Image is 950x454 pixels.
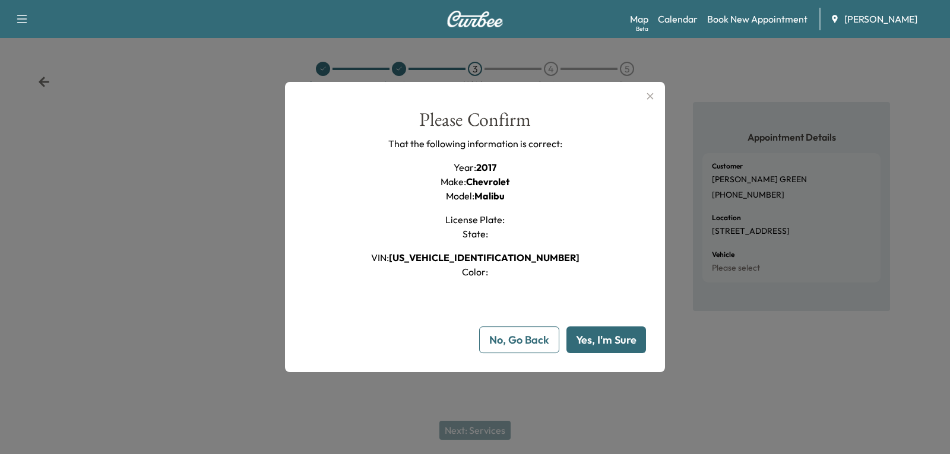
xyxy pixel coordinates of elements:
span: Malibu [474,190,505,202]
a: Book New Appointment [707,12,807,26]
h1: License Plate : [445,212,505,227]
div: Please Confirm [419,110,531,137]
span: Chevrolet [466,176,509,188]
h1: Color : [462,265,488,279]
img: Curbee Logo [446,11,503,27]
button: Yes, I'm Sure [566,326,646,353]
h1: Year : [454,160,496,174]
a: MapBeta [630,12,648,26]
span: [US_VEHICLE_IDENTIFICATION_NUMBER] [389,252,579,263]
span: 2017 [476,161,496,173]
h1: Model : [446,189,505,203]
h1: Make : [441,174,509,189]
h1: VIN : [371,250,579,265]
h1: State : [463,227,488,241]
div: Beta [636,24,648,33]
button: No, Go Back [479,326,559,353]
p: That the following information is correct: [388,136,562,151]
span: [PERSON_NAME] [844,12,917,26]
a: Calendar [658,12,698,26]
